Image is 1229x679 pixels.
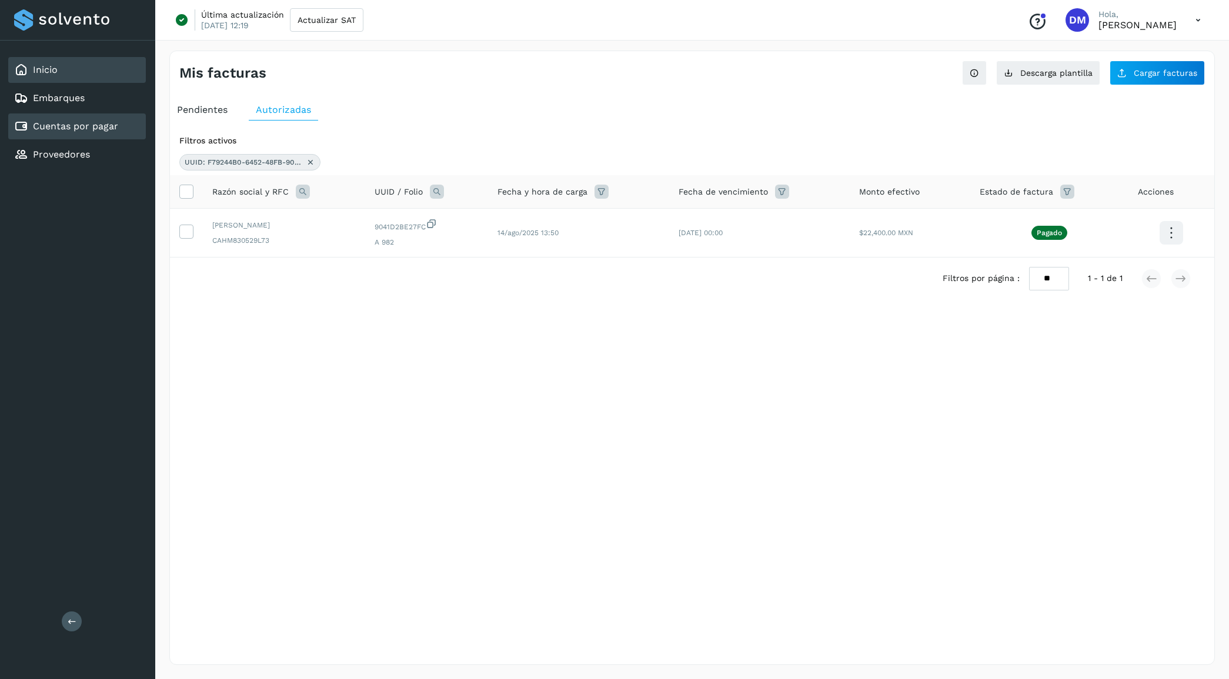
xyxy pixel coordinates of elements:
span: UUID: F79244B0-6452-48FB-90CA-9041D2BE27FC [185,157,302,168]
span: 1 - 1 de 1 [1088,272,1123,285]
p: [DATE] 12:19 [201,20,249,31]
div: UUID: F79244B0-6452-48FB-90CA-9041D2BE27FC [179,154,320,170]
h4: Mis facturas [179,65,266,82]
span: $22,400.00 MXN [859,229,913,237]
span: Pendientes [177,104,228,115]
div: Filtros activos [179,135,1205,147]
span: Estado de factura [980,186,1053,198]
span: Descarga plantilla [1020,69,1093,77]
div: Inicio [8,57,146,83]
span: [PERSON_NAME] [212,220,356,230]
span: [DATE] 00:00 [679,229,723,237]
div: Proveedores [8,142,146,168]
span: 9041D2BE27FC [375,218,479,232]
span: Cargar facturas [1134,69,1197,77]
span: Acciones [1138,186,1174,198]
p: Diego Muriel Perez [1098,19,1177,31]
a: Proveedores [33,149,90,160]
span: A 982 [375,237,479,247]
span: Monto efectivo [859,186,920,198]
a: Inicio [33,64,58,75]
div: Embarques [8,85,146,111]
span: Actualizar SAT [298,16,356,24]
p: Última actualización [201,9,284,20]
a: Cuentas por pagar [33,121,118,132]
span: Fecha y hora de carga [497,186,587,198]
span: Fecha de vencimiento [679,186,768,198]
span: CAHM830529L73 [212,235,356,246]
div: Cuentas por pagar [8,113,146,139]
button: Descarga plantilla [996,61,1100,85]
button: Actualizar SAT [290,8,363,32]
span: Razón social y RFC [212,186,289,198]
p: Hola, [1098,9,1177,19]
span: Autorizadas [256,104,311,115]
button: Cargar facturas [1110,61,1205,85]
span: Filtros por página : [943,272,1020,285]
a: Embarques [33,92,85,103]
span: 14/ago/2025 13:50 [497,229,559,237]
span: UUID / Folio [375,186,423,198]
p: Pagado [1037,229,1062,237]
